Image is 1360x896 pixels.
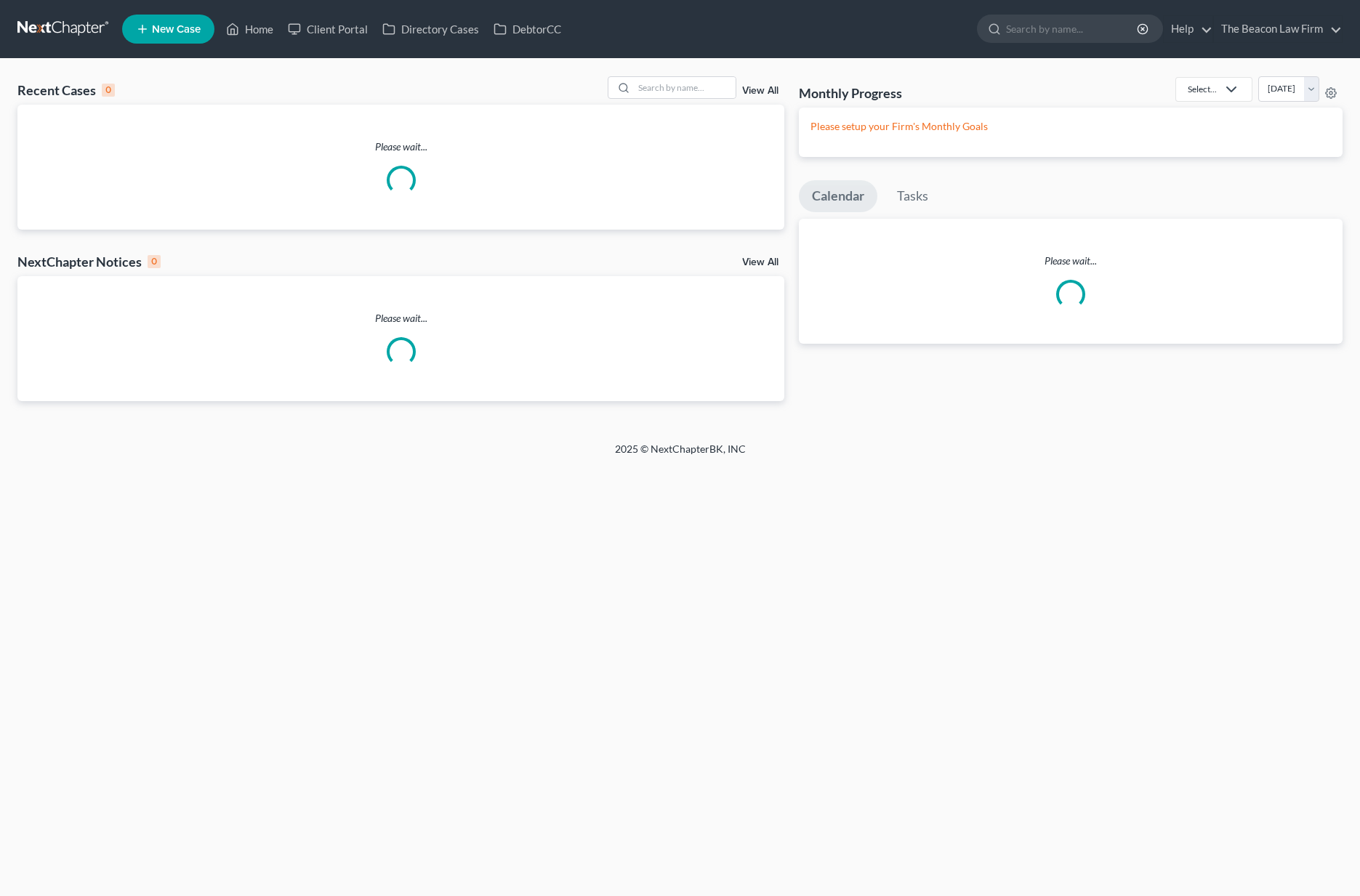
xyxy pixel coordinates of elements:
a: View All [742,257,778,267]
div: Select... [1188,83,1217,95]
a: Home [219,16,281,42]
a: View All [742,86,778,96]
span: New Case [152,24,201,35]
a: Client Portal [281,16,375,42]
input: Search by name... [634,77,736,98]
a: Help [1164,16,1212,42]
a: The Beacon Law Firm [1214,16,1342,42]
h3: Monthly Progress [799,84,902,102]
p: Please wait... [799,254,1343,268]
div: 0 [148,255,161,268]
div: 0 [102,84,115,97]
a: DebtorCC [486,16,568,42]
div: 2025 © NextChapterBK, INC [266,442,1095,468]
p: Please setup your Firm's Monthly Goals [810,119,1331,134]
div: Recent Cases [17,81,115,99]
a: Directory Cases [375,16,486,42]
a: Tasks [884,180,941,212]
p: Please wait... [17,140,784,154]
input: Search by name... [1006,15,1139,42]
div: NextChapter Notices [17,253,161,270]
p: Please wait... [17,311,784,326]
a: Calendar [799,180,877,212]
